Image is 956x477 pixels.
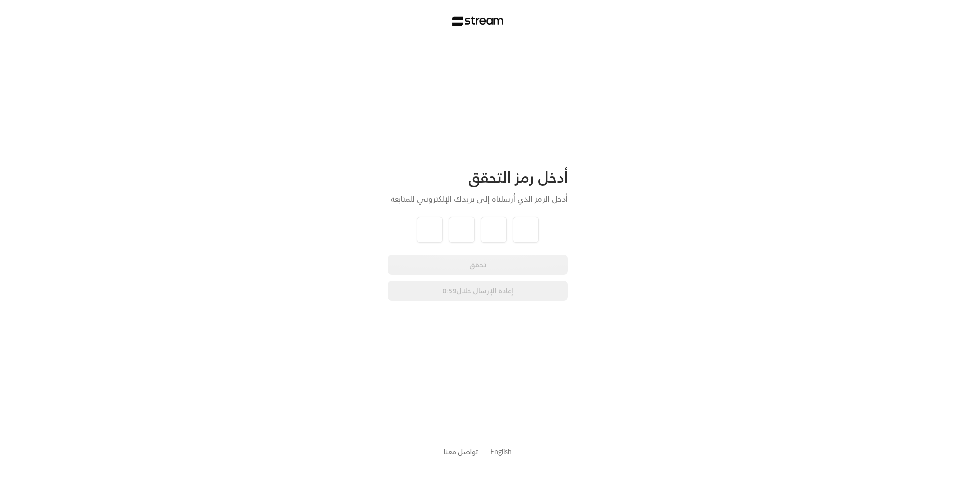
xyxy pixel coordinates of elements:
[444,446,478,457] button: تواصل معنا
[490,442,512,461] a: English
[388,168,568,187] div: أدخل رمز التحقق
[452,16,504,26] img: Stream Logo
[388,193,568,205] div: أدخل الرمز الذي أرسلناه إلى بريدك الإلكتروني للمتابعة
[444,445,478,458] a: تواصل معنا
